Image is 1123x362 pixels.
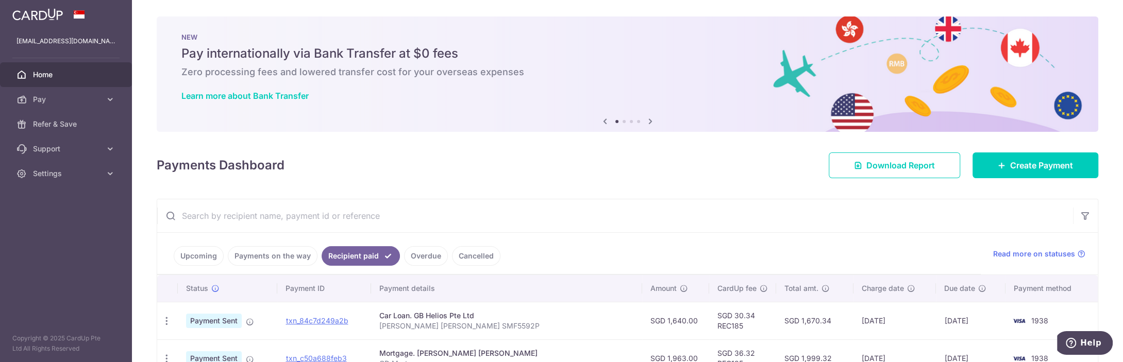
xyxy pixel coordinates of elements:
[379,321,634,331] p: [PERSON_NAME] [PERSON_NAME] SMF5592P
[853,302,936,339] td: [DATE]
[157,199,1073,232] input: Search by recipient name, payment id or reference
[181,33,1074,41] p: NEW
[16,36,115,46] p: [EMAIL_ADDRESS][DOMAIN_NAME]
[157,16,1098,132] img: Bank transfer banner
[650,283,677,294] span: Amount
[784,283,818,294] span: Total amt.
[228,246,317,266] a: Payments on the way
[33,94,101,105] span: Pay
[33,144,101,154] span: Support
[286,316,348,325] a: txn_84c7d249a2b
[174,246,224,266] a: Upcoming
[776,302,853,339] td: SGD 1,670.34
[186,283,208,294] span: Status
[12,8,63,21] img: CardUp
[379,311,634,321] div: Car Loan. GB Helios Pte Ltd
[181,91,309,101] a: Learn more about Bank Transfer
[186,314,242,328] span: Payment Sent
[452,246,500,266] a: Cancelled
[642,302,709,339] td: SGD 1,640.00
[973,152,1098,178] a: Create Payment
[157,156,284,175] h4: Payments Dashboard
[404,246,448,266] a: Overdue
[33,168,101,179] span: Settings
[717,283,757,294] span: CardUp fee
[993,249,1085,259] a: Read more on statuses
[944,283,975,294] span: Due date
[181,66,1074,78] h6: Zero processing fees and lowered transfer cost for your overseas expenses
[993,249,1075,259] span: Read more on statuses
[33,119,101,129] span: Refer & Save
[322,246,400,266] a: Recipient paid
[862,283,904,294] span: Charge date
[709,302,776,339] td: SGD 30.34 REC185
[866,159,935,171] span: Download Report
[1010,159,1073,171] span: Create Payment
[829,152,960,178] a: Download Report
[277,275,371,302] th: Payment ID
[1031,316,1048,325] span: 1938
[1005,275,1098,302] th: Payment method
[181,45,1074,62] h5: Pay internationally via Bank Transfer at $0 fees
[33,70,101,80] span: Home
[1009,315,1029,327] img: Bank Card
[936,302,1005,339] td: [DATE]
[379,348,634,358] div: Mortgage. [PERSON_NAME] [PERSON_NAME]
[371,275,642,302] th: Payment details
[1057,331,1113,357] iframe: Opens a widget where you can find more information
